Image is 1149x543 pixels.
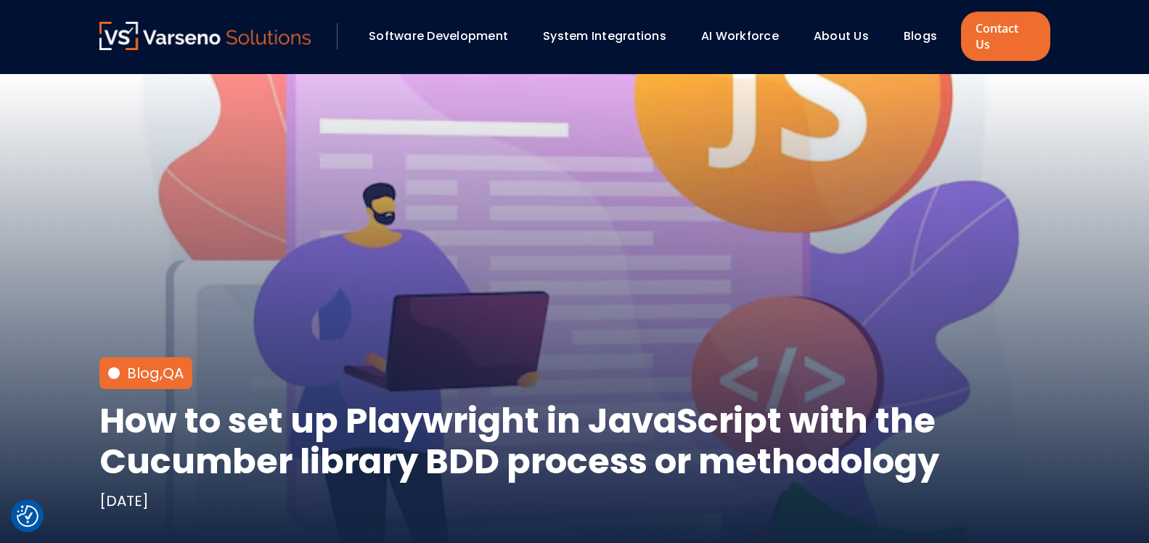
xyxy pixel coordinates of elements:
[369,28,508,44] a: Software Development
[536,24,687,49] div: System Integrations
[701,28,779,44] a: AI Workforce
[127,363,160,383] a: Blog
[694,24,799,49] div: AI Workforce
[806,24,889,49] div: About Us
[543,28,666,44] a: System Integrations
[163,363,184,383] a: QA
[99,401,1050,482] h1: How to set up Playwright in JavaScript with the Cucumber library BDD process or methodology
[17,505,38,527] img: Revisit consent button
[361,24,528,49] div: Software Development
[99,22,311,51] a: Varseno Solutions – Product Engineering & IT Services
[99,491,149,511] div: [DATE]
[99,22,311,50] img: Varseno Solutions – Product Engineering & IT Services
[17,505,38,527] button: Cookie Settings
[896,24,957,49] div: Blogs
[127,363,184,383] div: ,
[904,28,937,44] a: Blogs
[961,12,1050,61] a: Contact Us
[814,28,869,44] a: About Us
